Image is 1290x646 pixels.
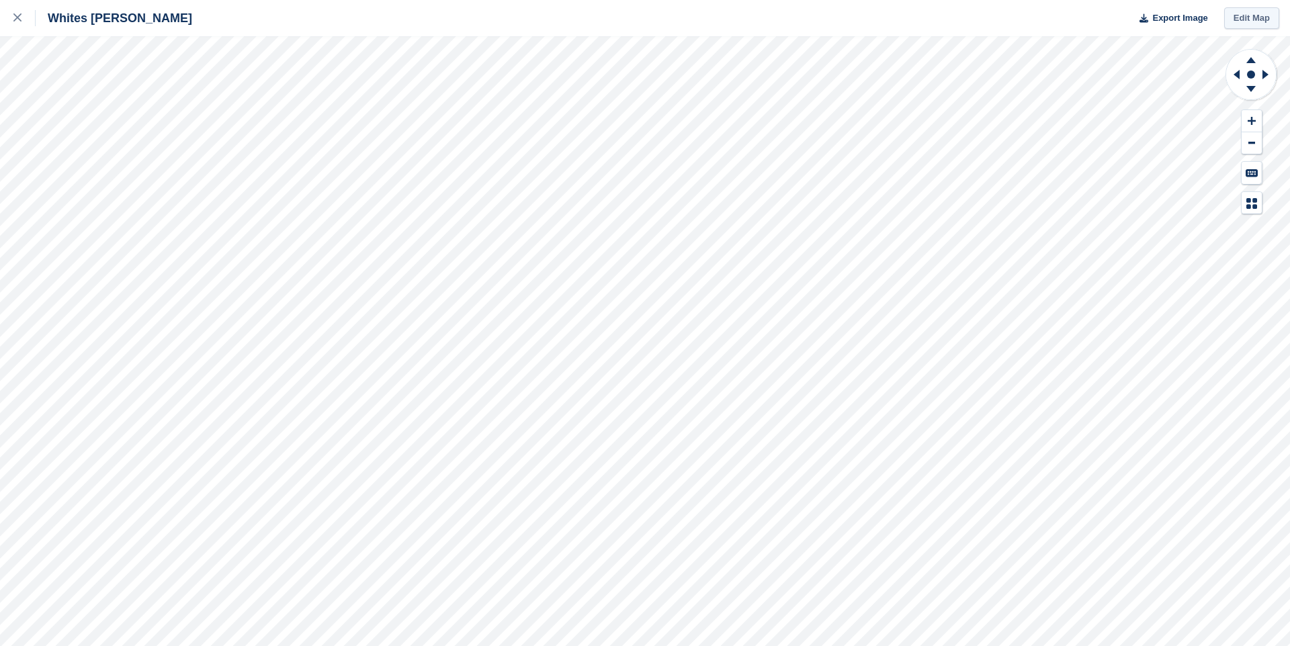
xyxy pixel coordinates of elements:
a: Edit Map [1224,7,1279,30]
button: Map Legend [1242,192,1262,214]
button: Export Image [1131,7,1208,30]
span: Export Image [1152,11,1207,25]
button: Zoom In [1242,110,1262,132]
button: Zoom Out [1242,132,1262,154]
div: Whites [PERSON_NAME] [36,10,192,26]
button: Keyboard Shortcuts [1242,162,1262,184]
